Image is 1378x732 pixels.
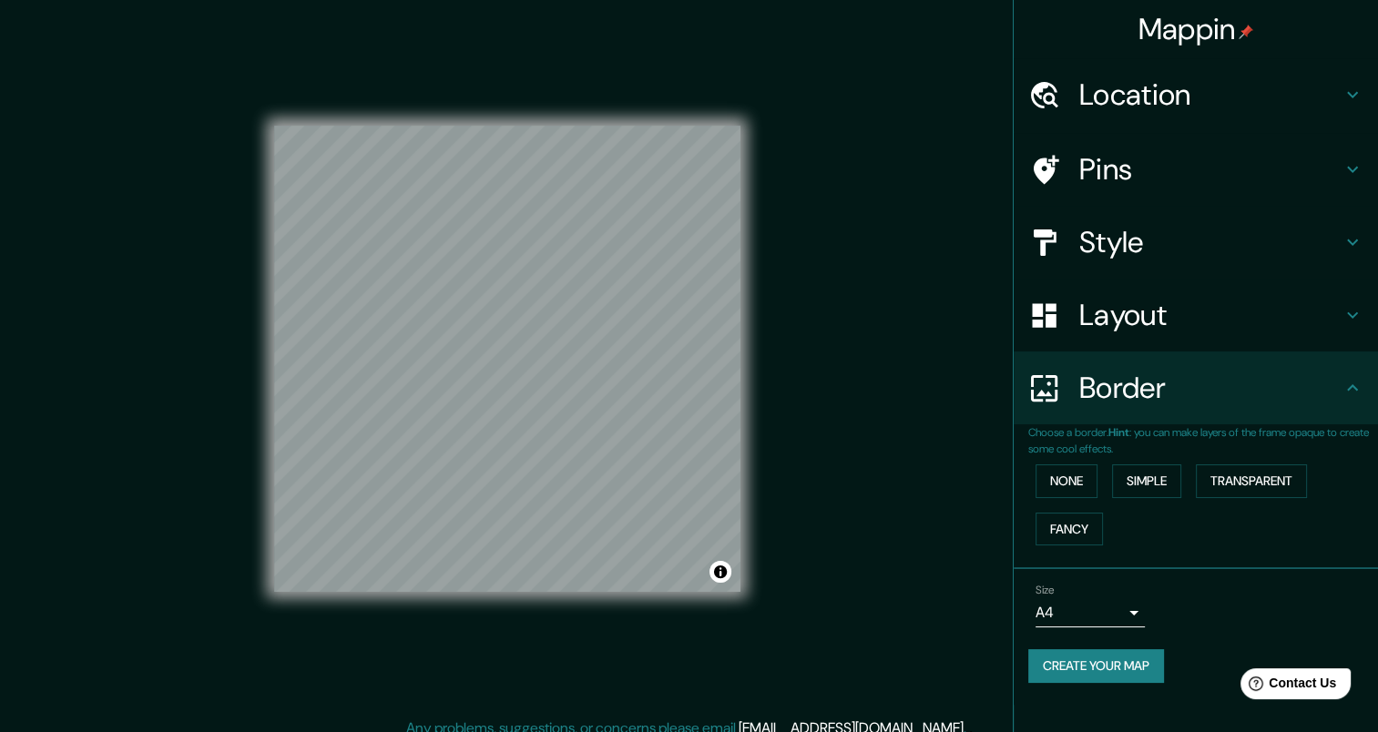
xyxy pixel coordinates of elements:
button: Fancy [1036,513,1103,546]
div: Pins [1014,133,1378,206]
button: None [1036,464,1097,498]
button: Transparent [1196,464,1307,498]
div: Layout [1014,279,1378,351]
b: Hint [1108,425,1129,440]
button: Simple [1112,464,1181,498]
h4: Style [1079,224,1342,260]
label: Size [1036,583,1055,598]
p: Choose a border. : you can make layers of the frame opaque to create some cool effects. [1028,424,1378,457]
div: A4 [1036,598,1145,627]
h4: Location [1079,76,1342,113]
iframe: Help widget launcher [1216,661,1358,712]
h4: Border [1079,370,1342,406]
div: Location [1014,58,1378,131]
button: Toggle attribution [709,561,731,583]
img: pin-icon.png [1239,25,1253,39]
div: Border [1014,351,1378,424]
h4: Mappin [1138,11,1254,47]
canvas: Map [274,126,740,592]
h4: Pins [1079,151,1342,188]
h4: Layout [1079,297,1342,333]
button: Create your map [1028,649,1164,683]
div: Style [1014,206,1378,279]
